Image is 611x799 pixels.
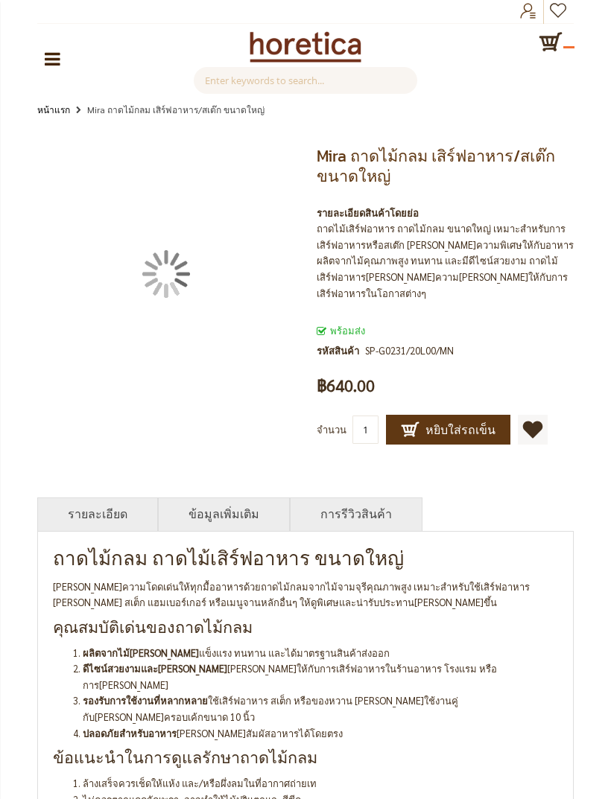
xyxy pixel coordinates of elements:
h2: ถาดไม้กลม ถาดไม้เสิร์ฟอาหาร ขนาดใหญ่ [53,547,558,571]
li: ใช้เสิร์ฟอาหาร สเต็ก หรือของหวาน [PERSON_NAME]ใช้งานคู่กับ[PERSON_NAME]ครอบเค้กขนาด 10 นิ้ว [83,693,558,725]
strong: ดีไซน์สวยงามและ[PERSON_NAME] [83,662,227,675]
div: SP-G0231/20L00/MN [365,343,454,359]
div: ถาดไม้เสิร์ฟอาหาร ถาดไม้กลม ขนาดใหญ่ เหมาะสำหรับการเสิร์ฟอาหารหรือสเต๊ก [PERSON_NAME]ความพิเศษให้... [317,220,574,301]
span: Mira ถาดไม้กลม เสิร์ฟอาหาร/สเต๊ก ขนาดใหญ่ [317,144,555,188]
span: จำนวน [317,423,346,436]
strong: รองรับการใช้งานที่หลากหลาย [83,694,208,707]
span: พร้อมส่ง [317,324,365,337]
li: Mira ถาดไม้กลม เสิร์ฟอาหาร/สเต๊ก ขนาดใหญ่ [72,101,265,120]
li: ล้างเสร็จควรเช็ดให้แห้ง และ/หรือผึ่งลมในที่อากาศถ่ายเท [83,775,558,792]
strong: ปลอดภัยสำหรับอาหาร [83,727,177,739]
strong: รหัสสินค้า [317,343,365,359]
div: สถานะของสินค้า [317,322,574,339]
li: แข็งแรง ทนทาน และได้มาตรฐานสินค้าส่งออก [83,645,558,661]
h3: ข้อแนะนำในการดูแลรักษาถาดไม้กลม [53,748,558,768]
a: ข้อมูลเพิ่มเติม [189,505,259,523]
img: กำลังโหลด... [142,250,190,298]
span: ฿640.00 [317,378,375,394]
button: หยิบใส่รถเข็น [386,415,510,445]
img: Horetica.com [250,31,361,63]
a: รายละเอียด [68,505,127,523]
a: หน้าแรก [37,101,70,118]
a: หมวดหมู่สินค้า [45,44,60,74]
li: [PERSON_NAME]ให้กับการเสิร์ฟอาหารในร้านอาหาร โรงแรม หรือการ[PERSON_NAME] [83,660,558,693]
li: [PERSON_NAME]สัมผัสอาหารได้โดยตรง [83,725,558,742]
a: การรีวิวสินค้า [320,505,392,523]
strong: รายละเอียดสินค้าโดยย่อ [317,206,419,219]
h3: คุณสมบัติเด่นของถาดไม้กลม [53,618,558,637]
strong: ผลิตจากไม้[PERSON_NAME] [83,646,199,659]
a: เพิ่มไปยังรายการโปรด [518,415,548,445]
p: [PERSON_NAME]ความโดดเด่นให้ทุกมื้ออาหารด้วยถาดไม้กลมจากไม้จามจุรีคุณภาพสูง เหมาะสำหรับใช้เสิร์ฟอา... [53,579,558,611]
span: หยิบใส่รถเข็น [401,421,496,439]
